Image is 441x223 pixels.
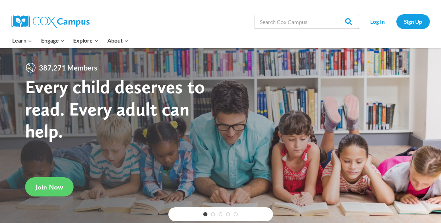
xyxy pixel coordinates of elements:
[211,212,215,216] a: 2
[219,212,223,216] a: 3
[41,36,64,45] span: Engage
[363,14,430,29] nav: Secondary Navigation
[107,36,128,45] span: About
[12,15,90,28] img: Cox Campus
[254,15,359,29] input: Search Cox Campus
[203,212,207,216] a: 1
[8,33,133,48] nav: Primary Navigation
[25,177,74,196] a: Join Now
[36,183,63,191] span: Join Now
[36,62,100,73] span: 387,271 Members
[12,36,32,45] span: Learn
[226,212,230,216] a: 4
[363,14,393,29] a: Log In
[396,14,430,29] a: Sign Up
[73,36,98,45] span: Explore
[234,212,238,216] a: 5
[25,75,205,142] strong: Every child deserves to read. Every adult can help.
